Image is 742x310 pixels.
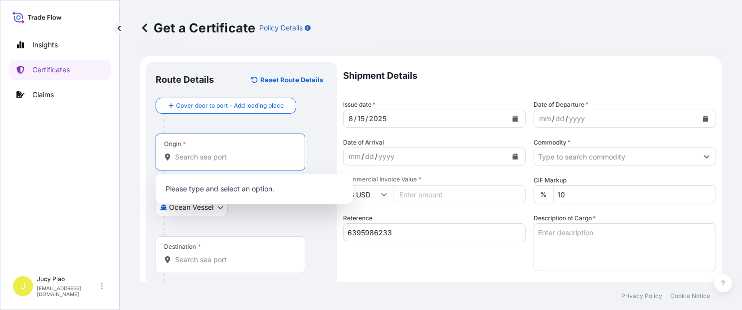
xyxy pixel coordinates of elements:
label: Description of Cargo [534,213,596,223]
p: Certificates [32,65,70,75]
p: Privacy Policy [621,292,662,300]
p: Reset Route Details [260,75,323,85]
div: month, [348,151,362,162]
p: Policy Details [259,23,303,33]
label: Commodity [534,138,570,148]
div: / [565,113,568,125]
p: Shipment Details [343,62,716,90]
label: Reference [343,213,372,223]
button: Calendar [507,111,523,127]
label: Marks & Numbers [534,281,584,291]
p: Jucy Piao [37,275,99,283]
div: Show suggestions [156,174,353,204]
p: [EMAIL_ADDRESS][DOMAIN_NAME] [37,285,99,297]
p: Cookie Notice [670,292,710,300]
div: % [534,185,553,203]
div: Destination [164,243,201,251]
input: Enter booking reference [343,223,526,241]
div: day, [555,113,565,125]
div: / [354,113,357,125]
div: Origin [164,140,186,148]
p: Get a Certificate [140,20,255,36]
div: year, [568,113,586,125]
div: month, [348,113,354,125]
button: Calendar [507,149,523,164]
span: Issue date [343,100,375,110]
span: Ocean Vessel [169,202,213,212]
p: Please type and select an option. [160,178,349,200]
label: CIF Markup [534,175,566,185]
div: month, [538,113,552,125]
button: Select transport [156,198,228,216]
div: day, [357,113,366,125]
input: Destination [175,255,293,265]
div: / [362,151,364,162]
div: / [366,113,368,125]
button: Show suggestions [698,148,716,165]
div: day, [364,151,375,162]
span: J [20,281,25,291]
div: / [552,113,555,125]
p: Insights [32,40,58,50]
span: Date of Departure [534,100,588,110]
input: Type to search commodity [534,148,698,165]
span: Commercial Invoice Value [343,175,526,183]
label: Vessel Name [343,281,379,291]
div: / [375,151,377,162]
div: year, [368,113,387,125]
span: Cover door to port - Add loading place [176,101,284,111]
input: Enter percentage between 0 and 24% [553,185,716,203]
button: Calendar [698,111,714,127]
p: Claims [32,90,54,100]
p: Route Details [156,74,214,86]
span: Date of Arrival [343,138,384,148]
input: Enter amount [393,185,526,203]
input: Origin [175,152,293,162]
div: year, [377,151,395,162]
